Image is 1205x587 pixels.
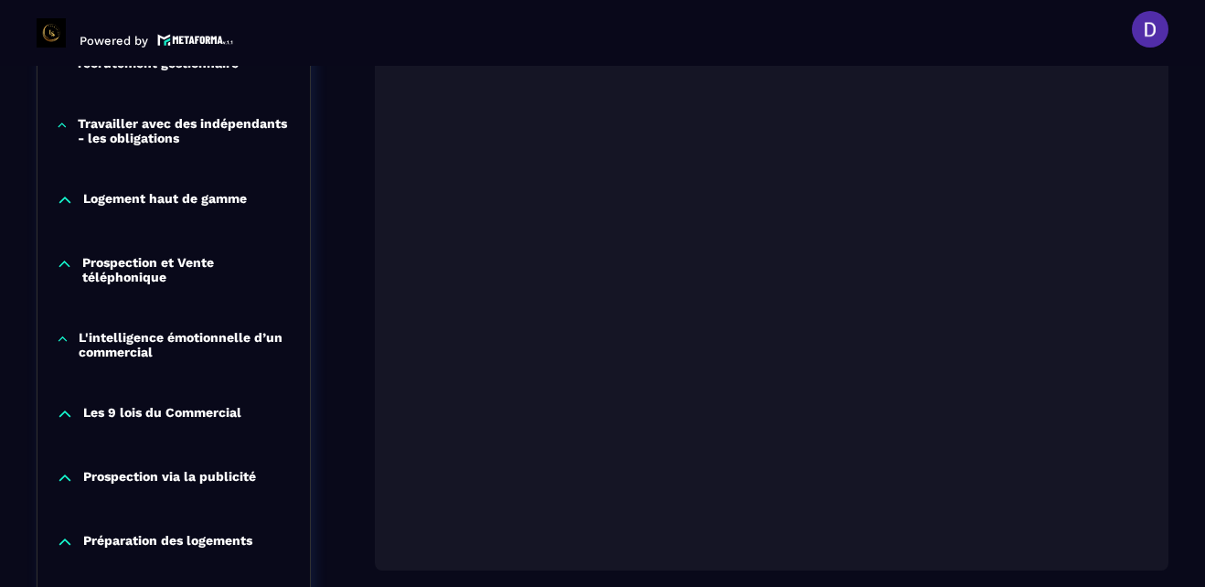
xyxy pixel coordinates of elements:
[393,44,1150,549] iframe: Présentation de l'application mobile SuperHote
[82,255,292,284] p: Prospection et Vente téléphonique
[79,330,292,359] p: L'intelligence émotionnelle d’un commercial
[78,116,292,145] p: Travailler avec des indépendants - les obligations
[83,405,241,423] p: Les 9 lois du Commercial
[80,34,148,48] p: Powered by
[37,18,66,48] img: logo-branding
[83,191,247,209] p: Logement haut de gamme
[83,533,252,551] p: Préparation des logements
[83,469,256,487] p: Prospection via la publicité
[157,32,234,48] img: logo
